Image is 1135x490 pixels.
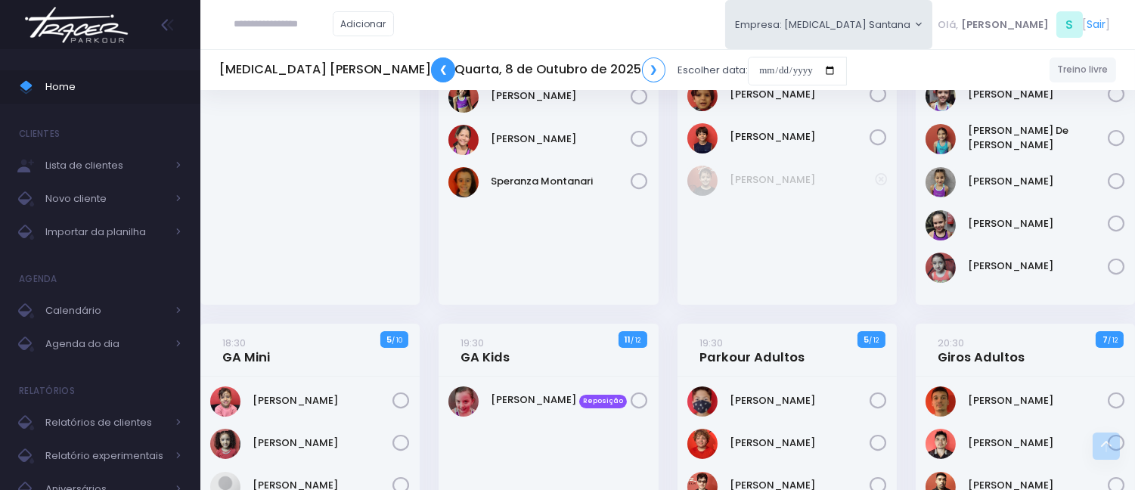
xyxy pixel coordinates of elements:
[448,125,479,155] img: Manuela Moretz Andrade
[219,53,847,88] div: Escolher data:
[926,210,956,240] img: Sofia Pelegrino de Oliveira
[19,376,75,406] h4: Relatórios
[687,123,718,154] img: Theo Valotto
[926,253,956,283] img: Valentina Cardoso de Mello Dias Panhota
[19,119,60,149] h4: Clientes
[219,57,665,82] h5: [MEDICAL_DATA] [PERSON_NAME] Quarta, 8 de Outubro de 2025
[333,11,395,36] a: Adicionar
[45,334,166,354] span: Agenda do dia
[968,393,1108,408] a: [PERSON_NAME]
[926,429,956,459] img: Guilherme Ferigato Hiraoka
[45,301,166,321] span: Calendário
[938,17,959,33] span: Olá,
[687,386,718,417] img: Gustavo Gaiot
[968,436,1108,451] a: [PERSON_NAME]
[631,336,640,345] small: / 12
[222,336,246,350] small: 18:30
[687,166,718,196] img: João Pedro Perregil
[869,336,879,345] small: / 12
[45,413,166,433] span: Relatórios de clientes
[448,167,479,197] img: Speranza Montanari Ferreira
[210,386,240,417] img: Alice Bento jaber
[926,124,956,154] img: Maria Clara De Paula Silva
[386,333,392,346] strong: 5
[926,167,956,197] img: Martina Caparroz Carmona
[448,82,479,113] img: Manuela Ary Madruga
[968,174,1108,189] a: [PERSON_NAME]
[492,88,631,104] a: [PERSON_NAME]
[461,336,485,350] small: 19:30
[730,87,870,102] a: [PERSON_NAME]
[579,395,628,408] span: Reposição
[1108,336,1118,345] small: / 12
[45,189,166,209] span: Novo cliente
[461,335,510,365] a: 19:30GA Kids
[730,129,870,144] a: [PERSON_NAME]
[699,335,805,365] a: 19:30Parkour Adultos
[492,392,631,408] a: [PERSON_NAME] Reposição
[687,81,718,111] img: Renan Parizzi Durães
[968,216,1108,231] a: [PERSON_NAME]
[968,87,1108,102] a: [PERSON_NAME]
[253,393,392,408] a: [PERSON_NAME]
[392,336,402,345] small: / 10
[932,8,1116,42] div: [ ]
[625,333,631,346] strong: 11
[730,172,875,188] a: [PERSON_NAME]
[45,446,166,466] span: Relatório experimentais
[699,336,723,350] small: 19:30
[19,264,57,294] h4: Agenda
[45,156,166,175] span: Lista de clientes
[431,57,455,82] a: ❮
[45,222,166,242] span: Importar da planilha
[1102,333,1108,346] strong: 7
[448,386,479,417] img: Isabela Maximiano Valga Neves
[730,436,870,451] a: [PERSON_NAME]
[864,333,869,346] strong: 5
[1050,57,1117,82] a: Treino livre
[210,429,240,459] img: Helena Pires de Queiroz Melo
[492,174,631,189] a: Speranza Montanari
[492,132,631,147] a: [PERSON_NAME]
[1087,17,1106,33] a: Sair
[45,77,181,97] span: Home
[968,259,1108,274] a: [PERSON_NAME]
[730,393,870,408] a: [PERSON_NAME]
[938,336,964,350] small: 20:30
[926,81,956,111] img: Maria Cecília Utimi de Sousa
[253,436,392,451] a: [PERSON_NAME]
[938,335,1025,365] a: 20:30Giros Adultos
[642,57,666,82] a: ❯
[968,123,1108,153] a: [PERSON_NAME] De [PERSON_NAME]
[687,429,718,459] img: Henrique Affonso
[961,17,1049,33] span: [PERSON_NAME]
[222,335,270,365] a: 18:30GA Mini
[926,386,956,417] img: Felipe Freire
[1056,11,1083,38] span: S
